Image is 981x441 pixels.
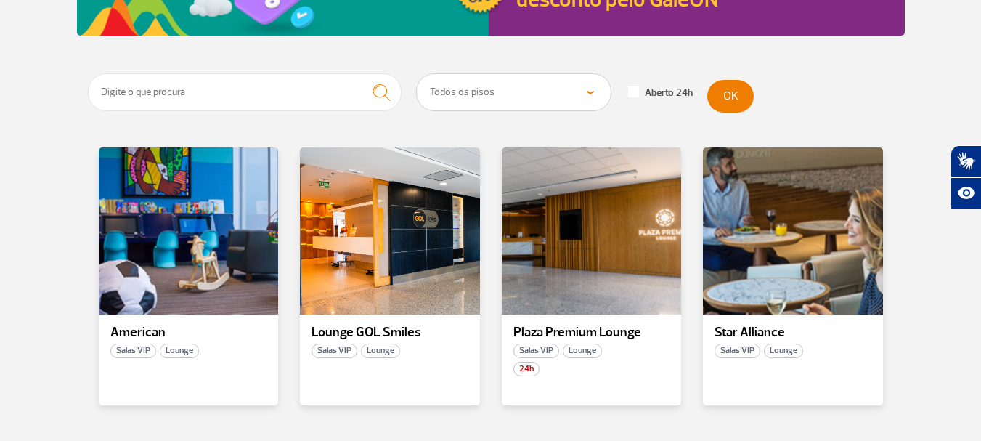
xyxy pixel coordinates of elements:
[951,145,981,209] div: Plugin de acessibilidade da Hand Talk.
[110,325,267,340] p: American
[951,177,981,209] button: Abrir recursos assistivos.
[312,325,468,340] p: Lounge GOL Smiles
[312,344,357,358] span: Salas VIP
[707,80,754,113] button: OK
[563,344,602,358] span: Lounge
[513,344,559,358] span: Salas VIP
[951,145,981,177] button: Abrir tradutor de língua de sinais.
[110,344,156,358] span: Salas VIP
[513,362,540,376] span: 24h
[513,325,670,340] p: Plaza Premium Lounge
[715,325,871,340] p: Star Alliance
[160,344,199,358] span: Lounge
[715,344,760,358] span: Salas VIP
[628,86,693,100] label: Aberto 24h
[361,344,400,358] span: Lounge
[764,344,803,358] span: Lounge
[88,73,402,111] input: Digite o que procura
